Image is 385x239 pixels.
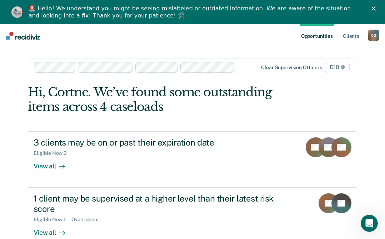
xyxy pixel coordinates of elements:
div: 🚨 Hello! We understand you might be seeing mislabeled or outdated information. We are aware of th... [29,5,362,19]
a: 3 clients may be on or past their expiration dateEligible Now:3View all [28,131,357,188]
a: Opportunities [300,24,334,47]
div: Eligible Now : 3 [34,150,72,156]
img: Recidiviz [6,32,40,40]
div: Eligible Now : 1 [34,217,71,223]
img: Profile image for Kim [11,6,23,18]
div: Hi, Cortne. We’ve found some outstanding items across 4 caseloads [28,85,291,114]
div: Clear supervision officers [261,65,322,71]
div: View all [34,223,74,237]
div: 1 client may be supervised at a higher level than their latest risk score [34,193,284,214]
iframe: Intercom live chat [361,215,378,232]
button: CG [368,30,379,41]
div: C G [368,30,379,41]
a: Clients [341,24,361,47]
div: Close [371,6,379,11]
div: 3 clients may be on or past their expiration date [34,137,284,148]
span: D10 [325,62,350,73]
div: View all [34,156,74,170]
div: Overridden : 1 [71,217,106,223]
